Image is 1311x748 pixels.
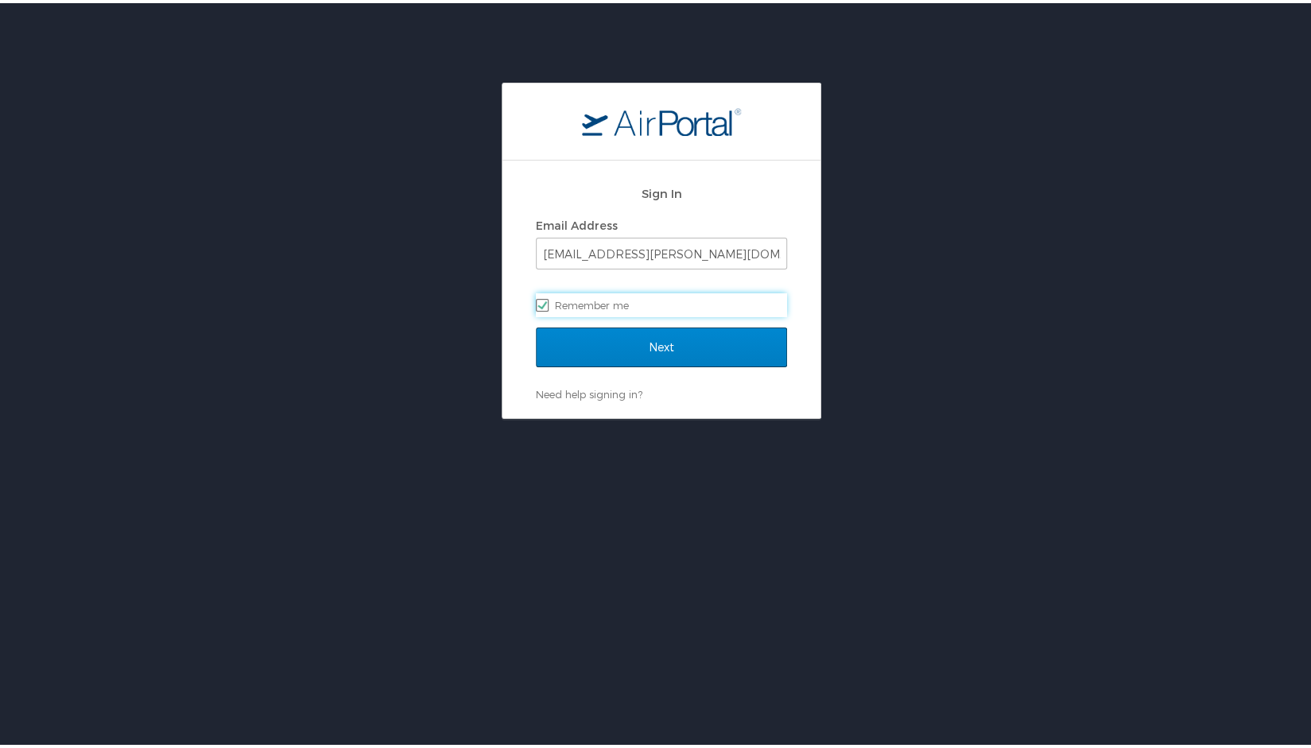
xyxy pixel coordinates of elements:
[536,290,787,314] label: Remember me
[536,324,787,364] input: Next
[536,385,642,397] a: Need help signing in?
[536,181,787,200] h2: Sign In
[536,215,618,229] label: Email Address
[582,104,741,133] img: logo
